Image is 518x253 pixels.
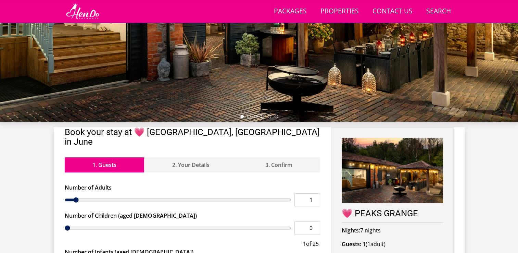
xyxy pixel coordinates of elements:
a: 2. Your Details [144,157,237,172]
a: Properties [318,4,362,19]
strong: 1 [363,240,366,248]
a: 1. Guests [65,157,144,172]
a: Search [424,4,454,19]
a: Packages [271,4,309,19]
p: 7 nights [342,226,443,234]
img: Hen Do Packages [65,3,101,20]
a: Contact Us [370,4,415,19]
div: of 25 [302,240,320,248]
label: Number of Adults [65,183,320,192]
span: 1 [367,240,370,248]
a: 3. Confirm [237,157,320,172]
label: Number of Children (aged [DEMOGRAPHIC_DATA]) [65,212,320,220]
h2: Book your stay at 💗 [GEOGRAPHIC_DATA], [GEOGRAPHIC_DATA] in June [65,127,320,146]
h2: 💗 PEAKS GRANGE [342,208,443,218]
strong: Guests: [342,240,361,248]
span: 1 [303,240,306,248]
span: ( ) [363,240,386,248]
strong: Nights: [342,227,360,234]
img: An image of '💗 PEAKS GRANGE' [342,138,443,203]
span: adult [367,240,384,248]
